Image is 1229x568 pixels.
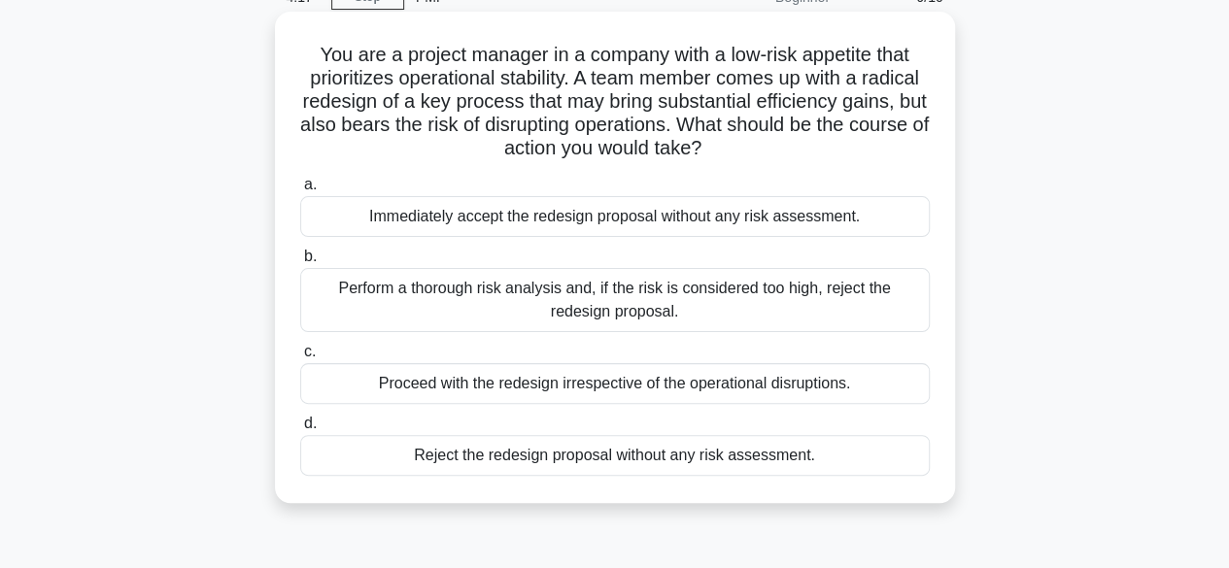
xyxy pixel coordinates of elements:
[304,248,317,264] span: b.
[300,435,930,476] div: Reject the redesign proposal without any risk assessment.
[300,196,930,237] div: Immediately accept the redesign proposal without any risk assessment.
[304,343,316,359] span: c.
[298,43,932,161] h5: You are a project manager in a company with a low-risk appetite that prioritizes operational stab...
[304,415,317,431] span: d.
[304,176,317,192] span: a.
[300,268,930,332] div: Perform a thorough risk analysis and, if the risk is considered too high, reject the redesign pro...
[300,363,930,404] div: Proceed with the redesign irrespective of the operational disruptions.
